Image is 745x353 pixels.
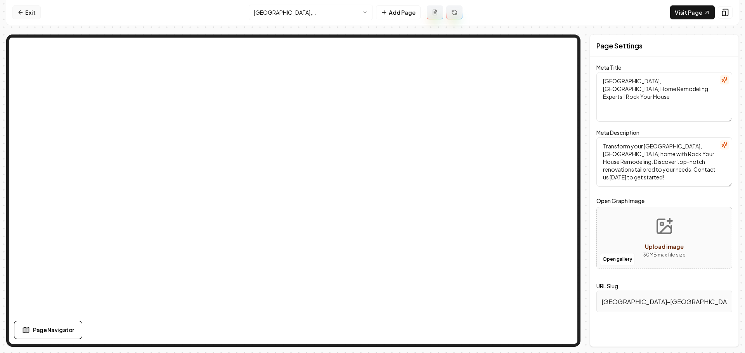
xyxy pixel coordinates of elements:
span: Page Navigator [33,326,74,334]
span: Upload image [645,243,684,250]
button: Open gallery [600,253,635,265]
label: Open Graph Image [596,196,732,205]
button: Add admin page prompt [427,5,443,19]
a: Visit Page [670,5,715,19]
h2: Page Settings [596,40,643,51]
button: Add Page [376,5,421,19]
p: 30 MB max file size [643,251,686,259]
button: Regenerate page [446,5,463,19]
button: Page Navigator [14,321,82,339]
button: Upload image [637,211,692,265]
label: Meta Description [596,129,639,136]
label: URL Slug [596,282,618,289]
label: Meta Title [596,64,621,71]
a: Exit [12,5,41,19]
